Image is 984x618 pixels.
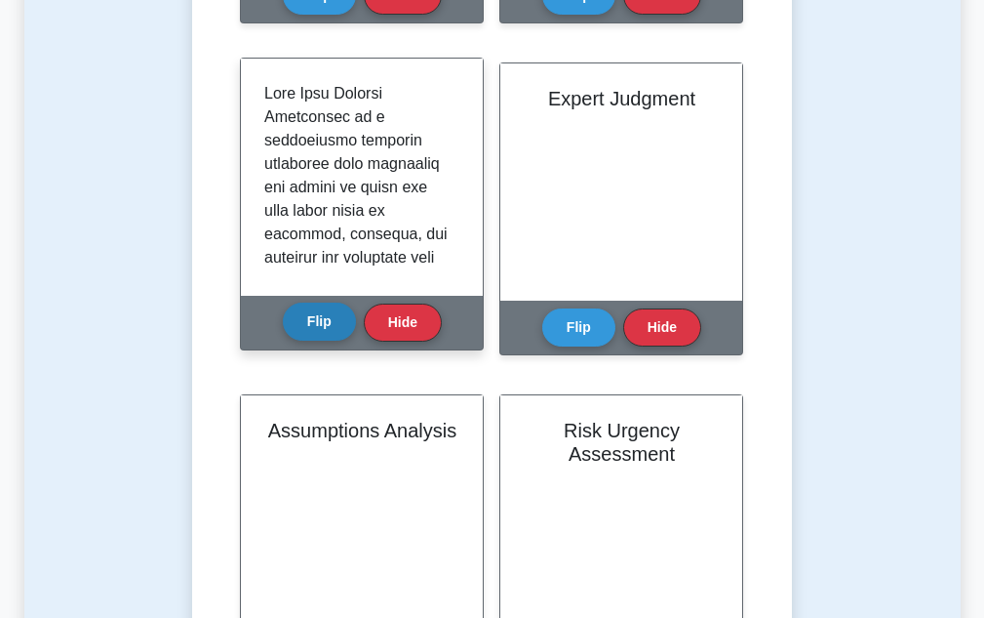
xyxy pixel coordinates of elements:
button: Flip [542,309,615,347]
button: Hide [623,309,701,347]
button: Flip [283,303,356,341]
h2: Expert Judgment [524,87,719,110]
h2: Assumptions Analysis [264,419,459,442]
h2: Risk Urgency Assessment [524,419,719,466]
button: Hide [364,304,442,342]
